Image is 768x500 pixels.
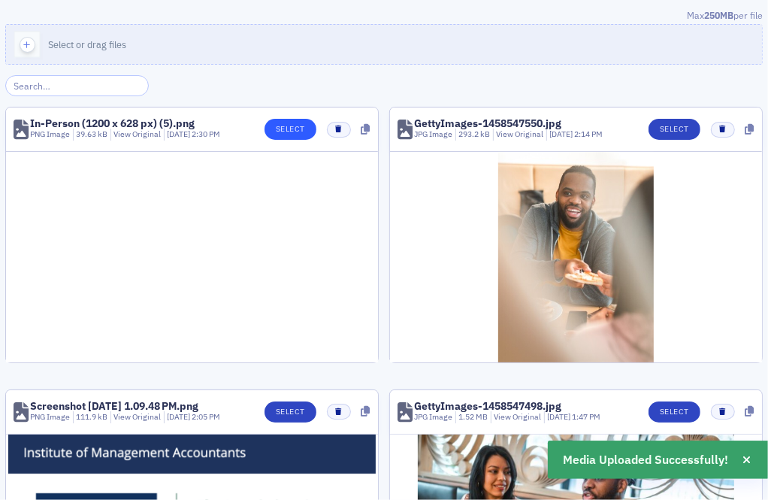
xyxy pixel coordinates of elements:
[48,38,126,50] span: Select or drag files
[649,119,700,140] button: Select
[73,129,108,141] div: 39.63 kB
[414,401,561,411] div: GettyImages-1458547498.jpg
[167,411,192,422] span: [DATE]
[30,401,198,411] div: Screenshot [DATE] 1.09.48 PM.png
[30,411,70,423] div: PNG Image
[167,129,192,139] span: [DATE]
[113,129,161,139] a: View Original
[549,129,574,139] span: [DATE]
[5,24,763,65] button: Select or drag files
[455,129,491,141] div: 293.2 kB
[572,411,600,422] span: 1:47 PM
[574,129,603,139] span: 2:14 PM
[113,411,161,422] a: View Original
[30,118,195,129] div: In-Person (1200 x 628 px) (5).png
[414,411,452,423] div: JPG Image
[414,129,452,141] div: JPG Image
[704,9,733,21] span: 250MB
[494,411,541,422] a: View Original
[5,8,763,25] div: Max per file
[564,451,729,469] span: Media Uploaded Successfully!
[192,129,220,139] span: 2:30 PM
[649,402,700,423] button: Select
[455,411,488,423] div: 1.52 MB
[414,118,561,129] div: GettyImages-1458547550.jpg
[265,402,316,423] button: Select
[496,129,543,139] a: View Original
[5,75,149,96] input: Search…
[30,129,70,141] div: PNG Image
[547,411,572,422] span: [DATE]
[192,411,220,422] span: 2:05 PM
[73,411,108,423] div: 111.9 kB
[265,119,316,140] button: Select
